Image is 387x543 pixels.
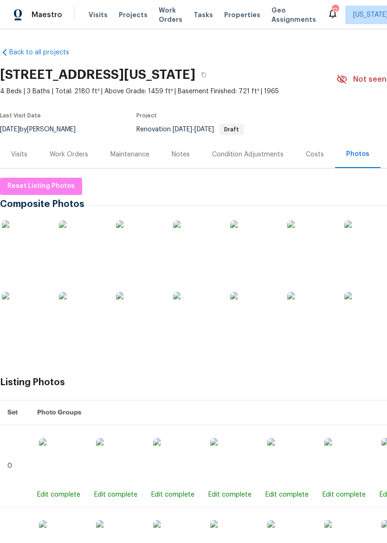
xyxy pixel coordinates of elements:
button: Copy Address [195,66,212,83]
span: Project [136,113,157,118]
span: - [173,126,214,133]
span: Tasks [193,12,213,18]
div: Condition Adjustments [212,150,284,159]
span: Projects [119,10,148,19]
div: Edit complete [151,490,194,499]
span: Draft [220,127,243,132]
div: Notes [172,150,190,159]
span: Visits [89,10,108,19]
div: Visits [11,150,27,159]
span: Work Orders [159,6,182,24]
div: Edit complete [322,490,366,499]
div: Edit complete [208,490,252,499]
div: 12 [332,6,338,15]
div: Costs [306,150,324,159]
span: [DATE] [173,126,192,133]
span: [DATE] [194,126,214,133]
div: Maintenance [110,150,149,159]
span: Geo Assignments [271,6,316,24]
span: Properties [224,10,260,19]
span: Maestro [32,10,62,19]
div: Work Orders [50,150,88,159]
div: Photos [346,149,369,159]
div: Edit complete [37,490,80,499]
div: Edit complete [265,490,309,499]
div: Edit complete [94,490,137,499]
span: Reset Listing Photos [7,181,75,192]
span: Renovation [136,126,244,133]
